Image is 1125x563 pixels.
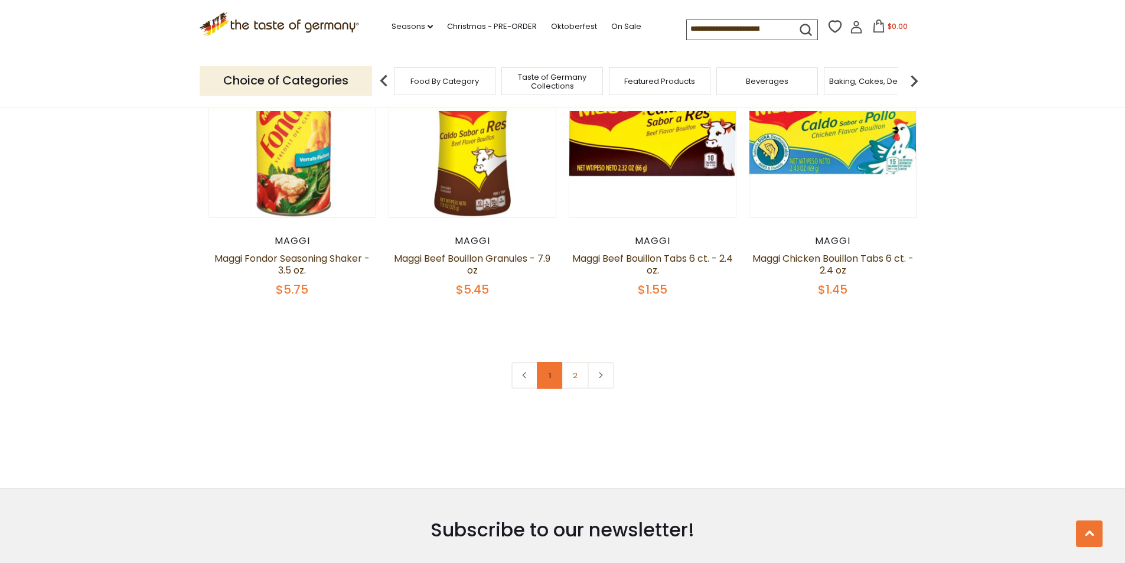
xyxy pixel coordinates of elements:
div: Maggi [389,235,557,247]
a: On Sale [611,20,641,33]
span: $1.55 [638,281,667,298]
a: Food By Category [410,77,479,86]
img: Maggi [389,50,556,217]
a: Maggi Beef Bouillon Tabs 6 ct. - 2.4 oz. [572,252,733,277]
a: 2 [562,362,589,389]
a: Christmas - PRE-ORDER [447,20,537,33]
h3: Subscribe to our newsletter! [262,518,863,542]
a: Taste of Germany Collections [505,73,599,90]
a: Beverages [746,77,788,86]
a: Baking, Cakes, Desserts [829,77,921,86]
a: Seasons [392,20,433,33]
a: Oktoberfest [551,20,597,33]
p: Choice of Categories [200,66,372,95]
span: $1.45 [818,281,847,298]
div: Maggi [569,235,737,247]
a: 1 [537,362,563,389]
span: $5.75 [276,281,308,298]
div: Maggi [208,235,377,247]
img: Maggi [209,50,376,217]
img: next arrow [902,69,926,93]
span: $0.00 [888,21,908,31]
img: Maggi [569,50,736,217]
span: $5.45 [456,281,489,298]
a: Maggi Beef Bouillon Granules - 7.9 oz [394,252,550,277]
button: $0.00 [865,19,915,37]
a: Featured Products [624,77,695,86]
img: previous arrow [372,69,396,93]
img: Maggi [749,50,917,217]
a: Maggi Chicken Bouillon Tabs 6 ct. - 2.4 oz [752,252,914,277]
a: Maggi Fondor Seasoning Shaker - 3.5 oz. [214,252,370,277]
div: Maggi [749,235,917,247]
